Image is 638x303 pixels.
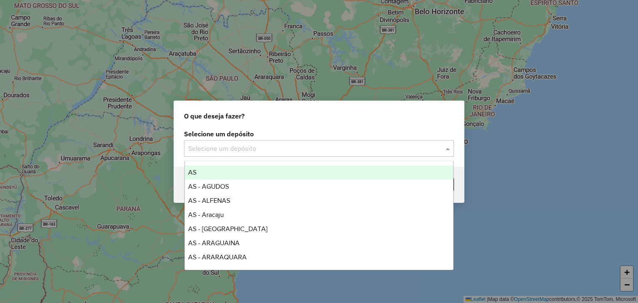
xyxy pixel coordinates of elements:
label: Selecione um depósito [184,129,454,139]
span: O que deseja fazer? [184,111,245,121]
span: AS - Aracaju [188,211,224,218]
span: AS - ARAGUAINA [188,239,240,246]
span: AS - ARARAQUARA [188,254,247,261]
span: AS - ALFENAS [188,197,230,204]
span: AS - AGUDOS [188,183,229,190]
span: AS - [GEOGRAPHIC_DATA] [188,225,267,232]
span: AS [188,169,196,176]
ng-dropdown-panel: Options list [184,161,454,270]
